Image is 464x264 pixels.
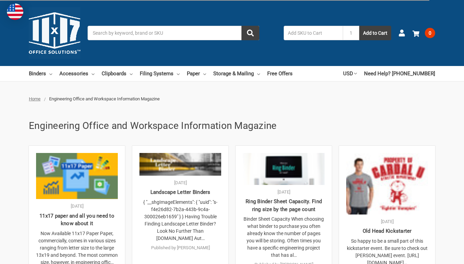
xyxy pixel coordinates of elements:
[346,218,428,225] p: [DATE]
[364,66,435,81] a: Need Help? [PHONE_NUMBER]
[243,153,325,185] img: Ring Binder Sheet Capacity. Find ring size by the page count
[7,3,23,20] img: duty and tax information for United States
[49,96,160,101] span: Engineering Office and Workspace Information Magazine
[139,153,221,175] img: Landscape Letter Binders
[88,26,259,40] input: Search by keyword, brand or SKU
[139,244,221,251] p: Published by [PERSON_NAME]
[407,245,464,264] iframe: Google Customer Reviews
[139,179,221,186] p: [DATE]
[343,66,357,81] a: USD
[284,26,343,40] input: Add SKU to Cart
[425,28,435,38] span: 0
[213,66,260,81] a: Storage & Mailing
[29,96,41,101] a: Home
[243,189,325,196] p: [DATE]
[29,119,435,133] h1: Engineering Office and Workspace Information Magazine
[139,199,221,242] p: { "__shgImageElements": { "uuid": "s-f4e26d82-7b2a-443b-9c4a-300026eb1659" } } Having Trouble Fin...
[36,153,118,199] img: 11x17 paper and all you need to know about it
[246,198,322,212] a: Ring Binder Sheet Capacity. Find ring size by the page count
[36,203,118,210] p: [DATE]
[187,66,206,81] a: Paper
[412,24,435,42] a: 0
[140,66,180,81] a: Filing Systems
[150,189,211,195] a: Landscape Letter Binders
[267,66,293,81] a: Free Offers
[243,216,325,259] p: Binder Sheet Capacity When choosing what binder to purchase you often already know the number of ...
[102,66,133,81] a: Clipboards
[29,66,52,81] a: Binders
[359,26,391,40] button: Add to Cart
[363,228,412,234] a: Old Head Kickstarter
[346,153,428,214] img: Old Head Kickstarter
[29,7,80,59] img: 11x17.com
[59,66,94,81] a: Accessories
[39,213,114,227] a: 11x17 paper and all you need to know about it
